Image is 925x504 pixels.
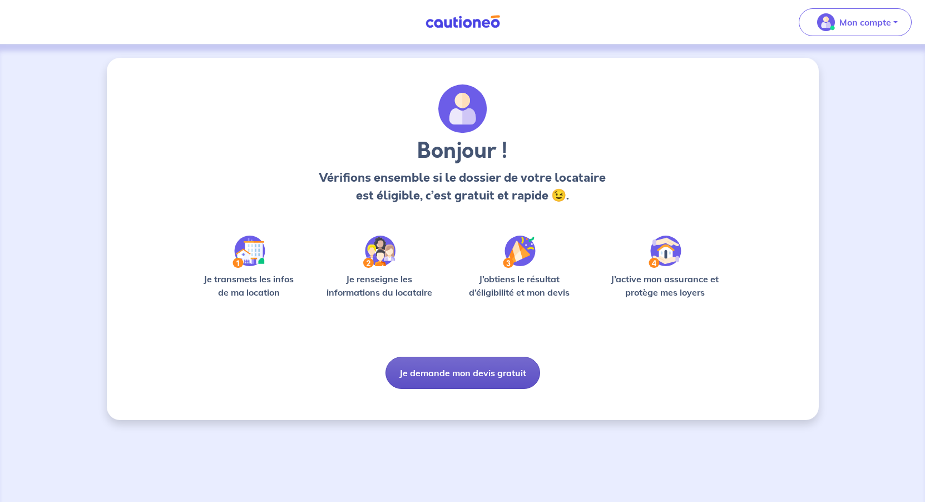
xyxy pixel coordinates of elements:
button: illu_account_valid_menu.svgMon compte [799,8,912,36]
p: Je renseigne les informations du locataire [320,272,439,299]
p: Vérifions ensemble si le dossier de votre locataire est éligible, c’est gratuit et rapide 😉. [316,169,609,204]
img: archivate [438,84,487,133]
img: /static/bfff1cf634d835d9112899e6a3df1a5d/Step-4.svg [649,236,681,268]
p: Mon compte [839,16,891,29]
img: /static/90a569abe86eec82015bcaae536bd8e6/Step-1.svg [233,236,265,268]
p: J’active mon assurance et protège mes loyers [600,272,730,299]
p: Je transmets les infos de ma location [196,272,302,299]
img: /static/f3e743aab9439237c3e2196e4328bba9/Step-3.svg [503,236,536,268]
img: /static/c0a346edaed446bb123850d2d04ad552/Step-2.svg [363,236,395,268]
h3: Bonjour ! [316,138,609,164]
button: Je demande mon devis gratuit [385,357,540,389]
img: illu_account_valid_menu.svg [817,13,835,31]
img: Cautioneo [421,15,504,29]
p: J’obtiens le résultat d’éligibilité et mon devis [457,272,582,299]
